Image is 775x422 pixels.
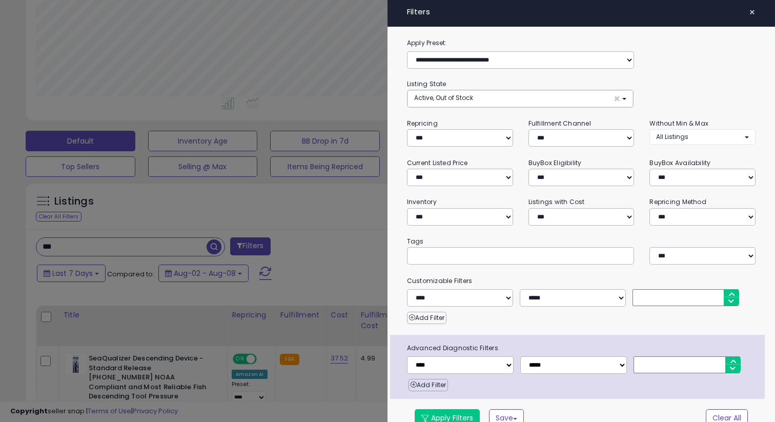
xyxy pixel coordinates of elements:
small: Inventory [407,197,437,206]
small: Listings with Cost [528,197,585,206]
small: Repricing Method [649,197,706,206]
small: Customizable Filters [399,275,763,287]
small: Listing State [407,79,446,88]
small: Without Min & Max [649,119,708,128]
span: All Listings [656,132,688,141]
small: Repricing [407,119,438,128]
h4: Filters [407,8,756,16]
small: BuyBox Availability [649,158,710,167]
button: Add Filter [409,379,448,391]
button: Active, Out of Stock × [407,90,633,107]
span: Advanced Diagnostic Filters [399,343,765,354]
small: BuyBox Eligibility [528,158,582,167]
span: × [614,93,620,104]
button: × [745,5,760,19]
label: Apply Preset: [399,37,763,49]
small: Fulfillment Channel [528,119,591,128]
small: Tags [399,236,763,247]
button: Add Filter [407,312,446,324]
button: All Listings [649,129,756,144]
small: Current Listed Price [407,158,467,167]
span: Active, Out of Stock [414,93,473,102]
span: × [749,5,756,19]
